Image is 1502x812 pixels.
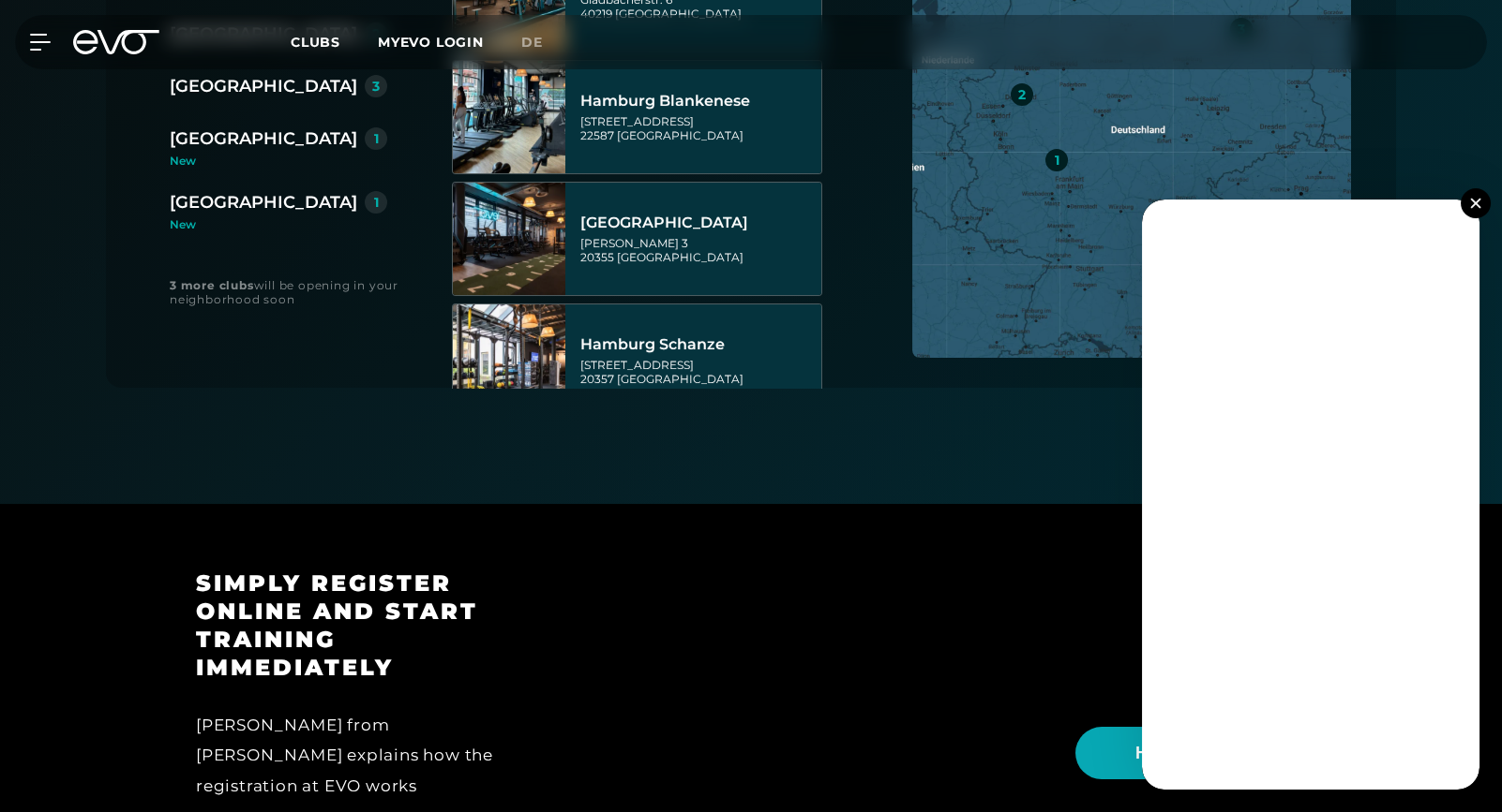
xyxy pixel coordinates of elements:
[1135,741,1442,766] span: Hi Athlete! What would you like to do?
[170,189,357,215] div: [GEOGRAPHIC_DATA]
[1018,88,1026,101] div: 2
[170,219,387,230] div: New
[521,34,543,51] span: de
[580,92,816,111] div: Hamburg Blankenese
[580,236,816,264] div: [PERSON_NAME] 3 20355 [GEOGRAPHIC_DATA]
[170,73,357,99] div: [GEOGRAPHIC_DATA]
[1470,198,1480,208] img: close.svg
[580,114,816,142] div: [STREET_ADDRESS] 22587 [GEOGRAPHIC_DATA]
[453,304,565,417] img: Hamburg Schanze
[196,569,531,682] h3: Simply register online and start training immediately
[453,61,565,173] img: Hamburg Blankenese
[1055,154,1059,167] div: 1
[170,278,254,292] strong: 3 more clubs
[374,196,379,209] div: 1
[580,214,816,232] div: [GEOGRAPHIC_DATA]
[291,34,340,51] span: Clubs
[291,33,378,51] a: Clubs
[170,278,414,306] div: will be opening in your neighborhood soon
[580,335,816,354] div: Hamburg Schanze
[453,183,565,295] img: Hamburg Stadthausbrücke
[372,80,380,93] div: 3
[170,125,357,152] div: [GEOGRAPHIC_DATA]
[580,358,816,386] div: [STREET_ADDRESS] 20357 [GEOGRAPHIC_DATA]
[374,132,379,145] div: 1
[196,710,531,801] div: [PERSON_NAME] from [PERSON_NAME] explains how the registration at EVO works
[1075,727,1464,779] button: Hi Athlete! What would you like to do?
[170,155,402,167] div: New
[521,32,565,53] a: de
[378,34,484,51] a: MYEVO LOGIN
